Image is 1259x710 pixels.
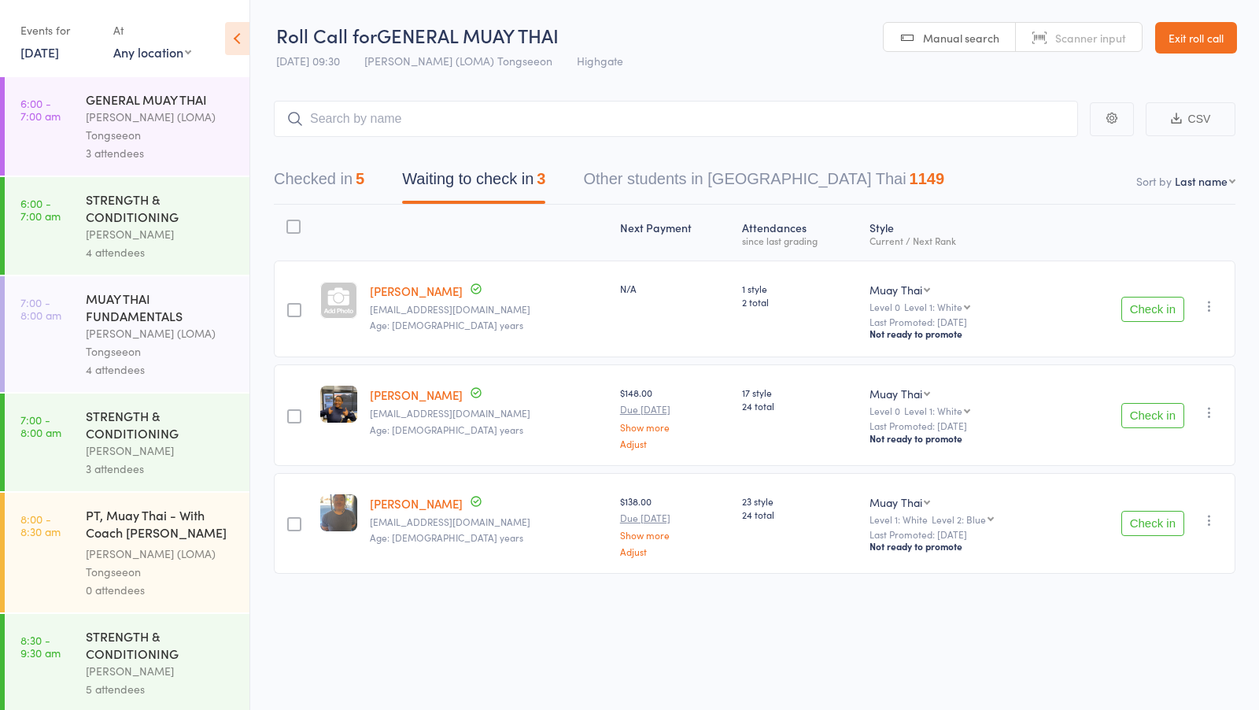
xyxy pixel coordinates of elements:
div: 3 [537,170,545,187]
div: $148.00 [620,386,729,448]
a: 6:00 -7:00 amSTRENGTH & CONDITIONING[PERSON_NAME]4 attendees [5,177,249,275]
a: 6:00 -7:00 amGENERAL MUAY THAI[PERSON_NAME] (LOMA) Tongseeon3 attendees [5,77,249,176]
div: 4 attendees [86,243,236,261]
span: Age: [DEMOGRAPHIC_DATA] years [370,531,523,544]
div: 5 attendees [86,680,236,698]
button: CSV [1146,102,1235,136]
small: cordeliaseryna@gmail.com [370,516,607,527]
div: Level 0 [869,301,1055,312]
a: Adjust [620,438,729,449]
time: 6:00 - 7:00 am [20,197,61,222]
div: Level 2: Blue [932,514,986,524]
div: 4 attendees [86,361,236,379]
span: [DATE] 09:30 [276,53,340,68]
button: Other students in [GEOGRAPHIC_DATA] Thai1149 [583,162,944,204]
time: 8:00 - 8:30 am [20,512,61,538]
a: Adjust [620,546,729,557]
div: Muay Thai [869,386,922,401]
div: 1149 [910,170,945,187]
div: Not ready to promote [869,540,1055,553]
button: Check in [1121,511,1184,536]
div: MUAY THAI FUNDAMENTALS [86,290,236,324]
div: Not ready to promote [869,327,1055,340]
small: Last Promoted: [DATE] [869,420,1055,431]
div: [PERSON_NAME] (LOMA) Tongseeon [86,108,236,144]
small: Last Promoted: [DATE] [869,316,1055,327]
div: [PERSON_NAME] (LOMA) Tongseeon [86,324,236,361]
div: Last name [1175,173,1228,189]
small: Due [DATE] [620,404,729,415]
span: Age: [DEMOGRAPHIC_DATA] years [370,423,523,436]
small: vincenzomarroni.vm@gmail.com [370,304,607,315]
span: 1 style [742,282,857,295]
div: Atten­dances [736,212,863,253]
div: Not ready to promote [869,432,1055,445]
div: At [113,17,191,43]
time: 7:00 - 8:00 am [20,296,61,321]
div: [PERSON_NAME] [86,225,236,243]
a: [PERSON_NAME] [370,283,463,299]
a: [DATE] [20,43,59,61]
small: Due [DATE] [620,512,729,523]
label: Sort by [1136,173,1172,189]
span: Highgate [577,53,623,68]
small: Last Promoted: [DATE] [869,529,1055,540]
div: Level 1: White [869,514,1055,524]
span: Age: [DEMOGRAPHIC_DATA] years [370,318,523,331]
span: 24 total [742,399,857,412]
span: Roll Call for [276,22,377,48]
div: 3 attendees [86,460,236,478]
div: Any location [113,43,191,61]
div: Style [863,212,1061,253]
a: 8:00 -8:30 amPT, Muay Thai - With Coach [PERSON_NAME] (30 minutes)[PERSON_NAME] (LOMA) Tongseeon0... [5,493,249,612]
div: Level 0 [869,405,1055,416]
div: GENERAL MUAY THAI [86,91,236,108]
div: 0 attendees [86,581,236,599]
button: Waiting to check in3 [402,162,545,204]
button: Checked in5 [274,162,364,204]
div: STRENGTH & CONDITIONING [86,190,236,225]
a: 7:00 -8:00 amMUAY THAI FUNDAMENTALS[PERSON_NAME] (LOMA) Tongseeon4 attendees [5,276,249,392]
div: Level 1: White [904,301,962,312]
div: 3 attendees [86,144,236,162]
img: image1735343698.png [320,494,357,531]
button: Check in [1121,403,1184,428]
div: since last grading [742,235,857,246]
div: [PERSON_NAME] [86,442,236,460]
div: $138.00 [620,494,729,557]
button: Check in [1121,297,1184,322]
div: PT, Muay Thai - With Coach [PERSON_NAME] (30 minutes) [86,506,236,545]
input: Search by name [274,101,1078,137]
a: Show more [620,530,729,540]
div: STRENGTH & CONDITIONING [86,407,236,442]
div: [PERSON_NAME] (LOMA) Tongseeon [86,545,236,581]
span: [PERSON_NAME] (LOMA) Tongseeon [364,53,552,68]
div: 5 [356,170,364,187]
span: 17 style [742,386,857,399]
span: 23 style [742,494,857,508]
div: Next Payment [614,212,736,253]
a: Show more [620,422,729,432]
time: 7:00 - 8:00 am [20,413,61,438]
span: Scanner input [1055,30,1126,46]
a: Exit roll call [1155,22,1237,54]
div: Current / Next Rank [869,235,1055,246]
div: Level 1: White [904,405,962,416]
span: 24 total [742,508,857,521]
div: [PERSON_NAME] [86,662,236,680]
a: [PERSON_NAME] [370,495,463,512]
small: amandamukunduu@gmail.com [370,408,607,419]
div: N/A [620,282,729,295]
div: Events for [20,17,98,43]
span: Manual search [923,30,999,46]
span: GENERAL MUAY THAI [377,22,559,48]
a: [PERSON_NAME] [370,386,463,403]
span: 2 total [742,295,857,309]
img: image1751535068.png [320,386,357,423]
time: 6:00 - 7:00 am [20,97,61,122]
div: STRENGTH & CONDITIONING [86,627,236,662]
div: Muay Thai [869,494,922,510]
a: 7:00 -8:00 amSTRENGTH & CONDITIONING[PERSON_NAME]3 attendees [5,394,249,491]
div: Muay Thai [869,282,922,298]
time: 8:30 - 9:30 am [20,634,61,659]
